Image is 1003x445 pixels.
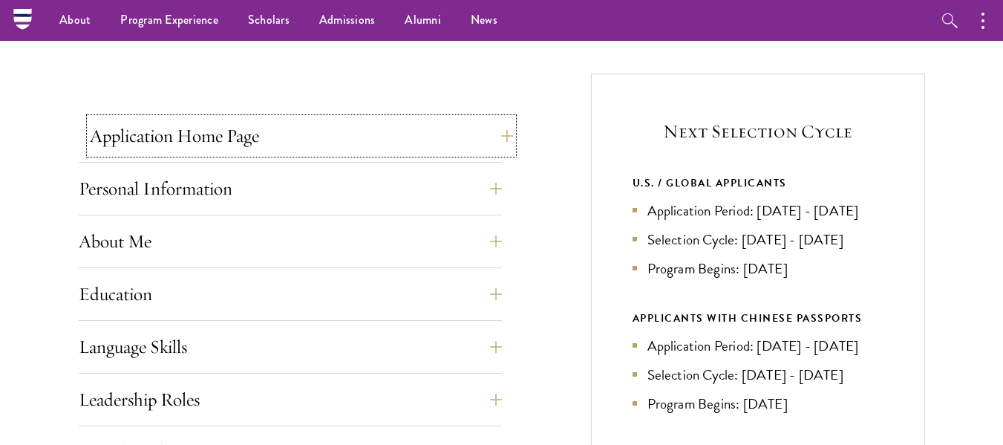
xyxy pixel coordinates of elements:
button: Application Home Page [90,118,513,154]
li: Application Period: [DATE] - [DATE] [633,335,883,357]
h5: Next Selection Cycle [633,119,883,144]
div: APPLICANTS WITH CHINESE PASSPORTS [633,309,883,328]
button: About Me [79,224,502,259]
li: Program Begins: [DATE] [633,393,883,415]
button: Leadership Roles [79,382,502,418]
button: Language Skills [79,329,502,365]
li: Application Period: [DATE] - [DATE] [633,200,883,221]
div: U.S. / GLOBAL APPLICANTS [633,174,883,192]
li: Selection Cycle: [DATE] - [DATE] [633,229,883,250]
button: Education [79,276,502,312]
button: Personal Information [79,171,502,207]
li: Selection Cycle: [DATE] - [DATE] [633,364,883,386]
li: Program Begins: [DATE] [633,258,883,279]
